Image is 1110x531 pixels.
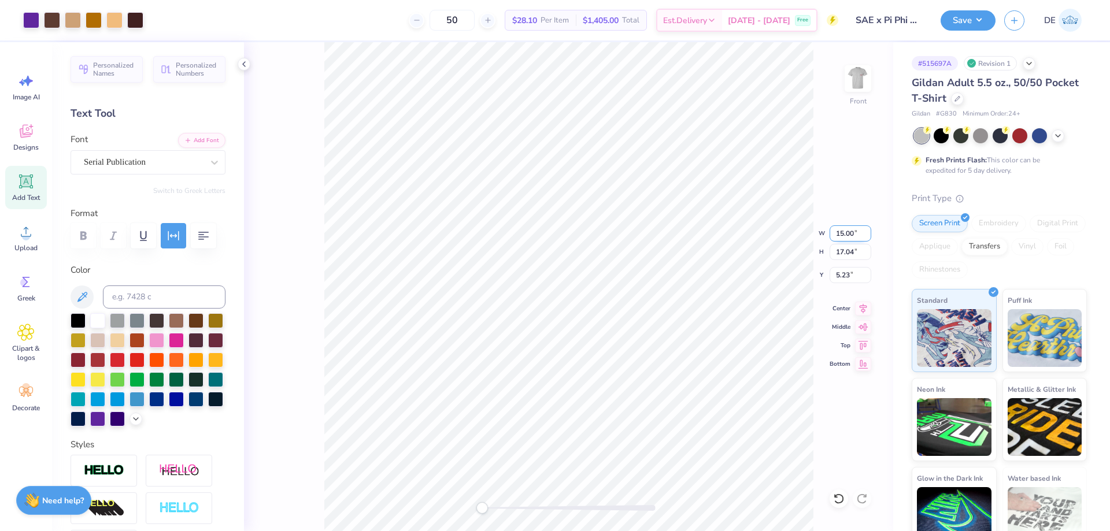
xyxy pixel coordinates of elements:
input: Untitled Design [847,9,932,32]
span: Glow in the Dark Ink [917,472,983,484]
span: $28.10 [512,14,537,27]
span: Puff Ink [1008,294,1032,306]
img: Stroke [84,464,124,477]
img: Shadow [159,463,199,478]
div: Accessibility label [476,502,488,514]
span: Top [830,341,850,350]
div: Print Type [912,192,1087,205]
img: Djian Evardoni [1059,9,1082,32]
button: Switch to Greek Letters [153,186,225,195]
span: Upload [14,243,38,252]
span: Gildan [912,109,930,119]
strong: Need help? [42,495,84,506]
div: This color can be expedited for 5 day delivery. [926,155,1068,176]
img: 3D Illusion [84,499,124,518]
div: Vinyl [1011,238,1044,255]
span: Middle [830,322,850,332]
div: Digital Print [1030,215,1086,232]
div: Text Tool [71,106,225,121]
span: Personalized Numbers [176,61,219,77]
a: DE [1039,9,1087,32]
div: Screen Print [912,215,968,232]
div: Applique [912,238,958,255]
button: Personalized Names [71,56,143,83]
button: Add Font [178,133,225,148]
span: Per Item [541,14,569,27]
label: Format [71,207,225,220]
span: Metallic & Glitter Ink [1008,383,1076,395]
div: Rhinestones [912,261,968,279]
img: Metallic & Glitter Ink [1008,398,1082,456]
span: Center [830,304,850,313]
img: Standard [917,309,991,367]
span: Decorate [12,403,40,413]
span: Bottom [830,359,850,369]
img: Puff Ink [1008,309,1082,367]
span: Add Text [12,193,40,202]
img: Front [846,67,869,90]
span: Personalized Names [93,61,136,77]
div: Transfers [961,238,1008,255]
span: Est. Delivery [663,14,707,27]
span: $1,405.00 [583,14,619,27]
div: Embroidery [971,215,1026,232]
strong: Fresh Prints Flash: [926,155,987,165]
div: Front [850,96,867,106]
input: e.g. 7428 c [103,285,225,309]
input: – – [430,10,475,31]
span: DE [1044,14,1056,27]
span: [DATE] - [DATE] [728,14,790,27]
div: Foil [1047,238,1074,255]
span: # G830 [936,109,957,119]
button: Personalized Numbers [153,56,225,83]
img: Neon Ink [917,398,991,456]
div: Revision 1 [964,56,1017,70]
span: Greek [17,294,35,303]
span: Clipart & logos [7,344,45,362]
button: Save [941,10,996,31]
span: Neon Ink [917,383,945,395]
span: Water based Ink [1008,472,1061,484]
label: Styles [71,438,94,451]
span: Designs [13,143,39,152]
label: Font [71,133,88,146]
span: Gildan Adult 5.5 oz., 50/50 Pocket T-Shirt [912,76,1079,105]
span: Free [797,16,808,24]
span: Total [622,14,639,27]
span: Standard [917,294,948,306]
img: Negative Space [159,502,199,515]
div: # 515697A [912,56,958,70]
span: Image AI [13,92,40,102]
span: Minimum Order: 24 + [963,109,1020,119]
label: Color [71,263,225,277]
